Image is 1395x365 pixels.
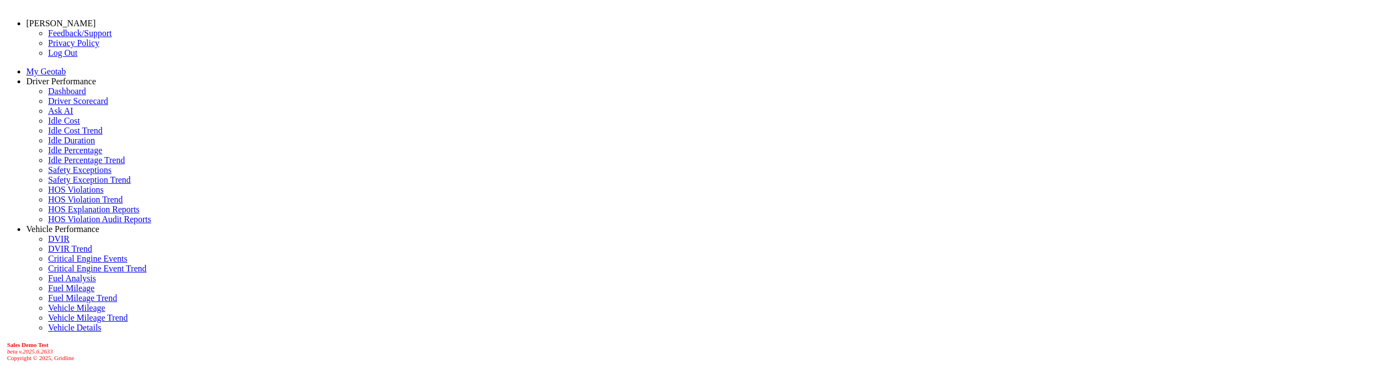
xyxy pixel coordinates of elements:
[48,146,102,155] a: Idle Percentage
[48,283,95,293] a: Fuel Mileage
[48,136,95,145] a: Idle Duration
[48,195,123,204] a: HOS Violation Trend
[7,341,1391,361] div: Copyright © 2025, Gridline
[26,224,99,234] a: Vehicle Performance
[48,28,112,38] a: Feedback/Support
[48,205,139,214] a: HOS Explanation Reports
[48,96,108,106] a: Driver Scorecard
[48,86,86,96] a: Dashboard
[48,38,99,48] a: Privacy Policy
[48,234,69,244] a: DVIR
[48,254,127,263] a: Critical Engine Events
[48,185,103,194] a: HOS Violations
[26,19,96,28] a: [PERSON_NAME]
[48,215,151,224] a: HOS Violation Audit Reports
[26,67,66,76] a: My Geotab
[48,165,112,175] a: Safety Exceptions
[48,116,80,125] a: Idle Cost
[48,274,96,283] a: Fuel Analysis
[7,341,49,348] b: Sales Demo Test
[48,323,101,332] a: Vehicle Details
[48,244,92,253] a: DVIR Trend
[48,48,78,57] a: Log Out
[48,313,128,322] a: Vehicle Mileage Trend
[48,293,117,303] a: Fuel Mileage Trend
[48,126,103,135] a: Idle Cost Trend
[48,155,125,165] a: Idle Percentage Trend
[26,77,96,86] a: Driver Performance
[48,106,73,115] a: Ask AI
[48,264,146,273] a: Critical Engine Event Trend
[48,175,131,184] a: Safety Exception Trend
[48,303,105,312] a: Vehicle Mileage
[7,348,53,355] i: beta v.2025.6.2633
